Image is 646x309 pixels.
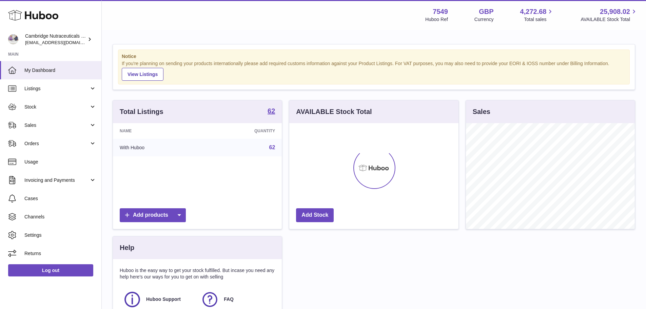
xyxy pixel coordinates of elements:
[25,40,100,45] span: [EMAIL_ADDRESS][DOMAIN_NAME]
[433,7,448,16] strong: 7549
[25,33,86,46] div: Cambridge Nutraceuticals Ltd
[269,144,275,150] a: 62
[120,267,275,280] p: Huboo is the easy way to get your stock fulfilled. But incase you need any help here's our ways f...
[581,16,638,23] span: AVAILABLE Stock Total
[120,208,186,222] a: Add products
[122,68,163,81] a: View Listings
[122,60,626,81] div: If you're planning on sending your products internationally please add required customs informati...
[425,16,448,23] div: Huboo Ref
[123,290,194,309] a: Huboo Support
[224,296,234,303] span: FAQ
[524,16,554,23] span: Total sales
[24,140,89,147] span: Orders
[520,7,554,23] a: 4,272.68 Total sales
[24,232,96,238] span: Settings
[296,208,334,222] a: Add Stock
[24,85,89,92] span: Listings
[24,122,89,129] span: Sales
[268,108,275,114] strong: 62
[113,123,202,139] th: Name
[8,34,18,44] img: internalAdmin-7549@internal.huboo.com
[474,16,494,23] div: Currency
[296,107,372,116] h3: AVAILABLE Stock Total
[581,7,638,23] a: 25,908.02 AVAILABLE Stock Total
[473,107,490,116] h3: Sales
[24,67,96,74] span: My Dashboard
[24,159,96,165] span: Usage
[24,214,96,220] span: Channels
[120,243,134,252] h3: Help
[113,139,202,156] td: With Huboo
[122,53,626,60] strong: Notice
[24,104,89,110] span: Stock
[120,107,163,116] h3: Total Listings
[479,7,493,16] strong: GBP
[24,250,96,257] span: Returns
[520,7,547,16] span: 4,272.68
[24,195,96,202] span: Cases
[8,264,93,276] a: Log out
[201,290,272,309] a: FAQ
[24,177,89,184] span: Invoicing and Payments
[202,123,282,139] th: Quantity
[600,7,630,16] span: 25,908.02
[268,108,275,116] a: 62
[146,296,181,303] span: Huboo Support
